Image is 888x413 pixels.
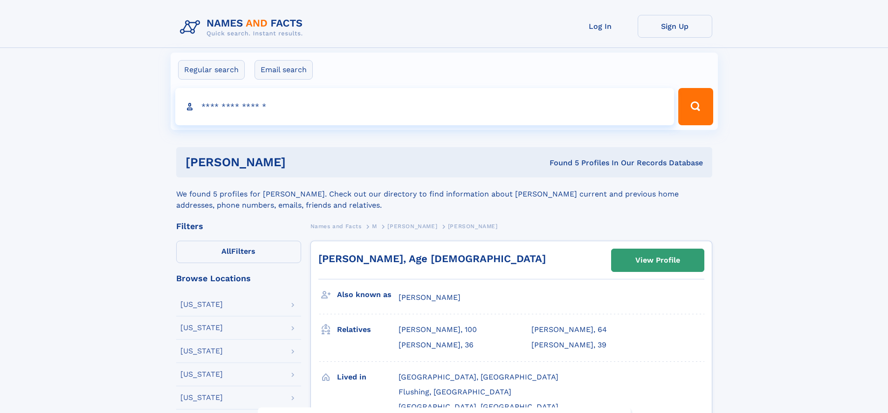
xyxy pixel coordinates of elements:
[563,15,638,38] a: Log In
[221,247,231,256] span: All
[255,60,313,80] label: Email search
[180,324,223,332] div: [US_STATE]
[399,325,477,335] a: [PERSON_NAME], 100
[176,15,310,40] img: Logo Names and Facts
[399,293,461,302] span: [PERSON_NAME]
[186,156,418,168] h1: [PERSON_NAME]
[531,340,606,350] a: [PERSON_NAME], 39
[399,340,474,350] a: [PERSON_NAME], 36
[448,223,498,230] span: [PERSON_NAME]
[176,222,301,230] div: Filters
[678,88,713,125] button: Search Button
[418,158,703,168] div: Found 5 Profiles In Our Records Database
[180,301,223,308] div: [US_STATE]
[318,253,546,264] a: [PERSON_NAME], Age [DEMOGRAPHIC_DATA]
[399,372,558,381] span: [GEOGRAPHIC_DATA], [GEOGRAPHIC_DATA]
[531,325,607,335] a: [PERSON_NAME], 64
[612,249,704,271] a: View Profile
[638,15,712,38] a: Sign Up
[176,177,712,211] div: We found 5 profiles for [PERSON_NAME]. Check out our directory to find information about [PERSON_...
[180,371,223,378] div: [US_STATE]
[178,60,245,80] label: Regular search
[399,402,558,411] span: [GEOGRAPHIC_DATA], [GEOGRAPHIC_DATA]
[175,88,675,125] input: search input
[399,387,511,396] span: Flushing, [GEOGRAPHIC_DATA]
[387,220,437,232] a: [PERSON_NAME]
[337,287,399,303] h3: Also known as
[337,369,399,385] h3: Lived in
[176,241,301,263] label: Filters
[337,322,399,338] h3: Relatives
[387,223,437,230] span: [PERSON_NAME]
[372,223,377,230] span: M
[310,220,362,232] a: Names and Facts
[635,250,680,271] div: View Profile
[176,274,301,283] div: Browse Locations
[180,347,223,355] div: [US_STATE]
[180,394,223,401] div: [US_STATE]
[372,220,377,232] a: M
